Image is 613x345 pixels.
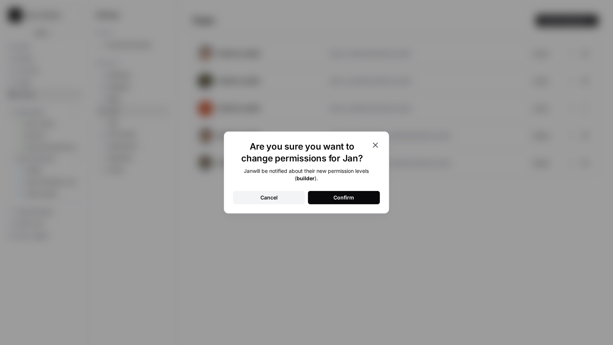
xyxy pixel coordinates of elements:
[308,191,380,204] button: Confirm
[233,141,371,164] h1: Are you sure you want to change permissions for Jan?
[297,175,315,181] b: builder
[260,194,278,201] div: Cancel
[233,191,305,204] button: Cancel
[233,167,380,182] div: Jan will be notified about their new permission levels ( ).
[334,194,354,201] div: Confirm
